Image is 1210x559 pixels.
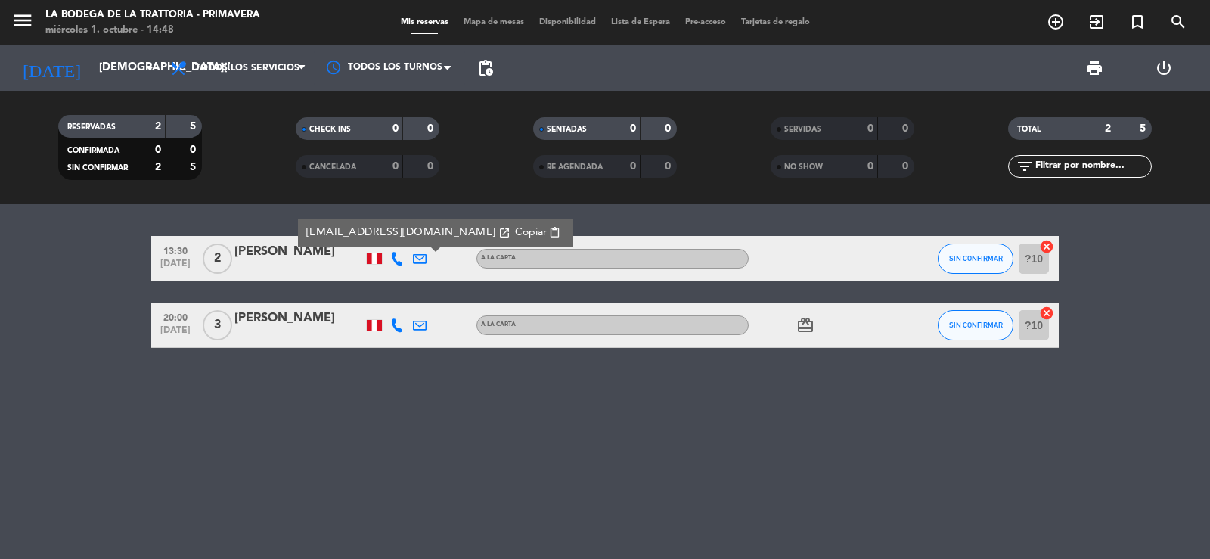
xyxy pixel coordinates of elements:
span: Tarjetas de regalo [734,18,818,26]
span: [DATE] [157,259,194,276]
i: turned_in_not [1128,13,1146,31]
strong: 0 [155,144,161,155]
button: SIN CONFIRMAR [938,244,1013,274]
span: content_paste [549,227,560,238]
strong: 0 [392,123,399,134]
input: Filtrar por nombre... [1034,158,1151,175]
strong: 0 [427,123,436,134]
div: [PERSON_NAME] [234,242,363,262]
strong: 0 [665,161,674,172]
strong: 0 [867,123,873,134]
strong: 0 [190,144,199,155]
strong: 2 [155,121,161,132]
strong: 2 [1105,123,1111,134]
span: Disponibilidad [532,18,603,26]
span: Copiar [515,225,547,241]
span: 2 [203,244,232,274]
span: RESERVADAS [67,123,116,131]
strong: 0 [630,123,636,134]
span: Lista de Espera [603,18,678,26]
strong: 0 [630,161,636,172]
span: A la carta [481,255,516,261]
span: 13:30 [157,241,194,259]
strong: 2 [155,162,161,172]
span: RE AGENDADA [547,163,603,171]
span: NO SHOW [784,163,823,171]
span: SIN CONFIRMAR [949,254,1003,262]
span: Mis reservas [393,18,456,26]
i: search [1169,13,1187,31]
span: Mapa de mesas [456,18,532,26]
span: pending_actions [476,59,495,77]
span: SERVIDAS [784,126,821,133]
i: add_circle_outline [1047,13,1065,31]
span: TOTAL [1017,126,1041,133]
i: exit_to_app [1087,13,1106,31]
button: SIN CONFIRMAR [938,310,1013,340]
div: miércoles 1. octubre - 14:48 [45,23,260,38]
span: A la carta [481,321,516,328]
strong: 5 [1140,123,1149,134]
span: Pre-acceso [678,18,734,26]
span: [DATE] [157,325,194,343]
a: [EMAIL_ADDRESS][DOMAIN_NAME]open_in_new [306,224,510,241]
div: LOG OUT [1129,45,1199,91]
div: [PERSON_NAME] [234,309,363,328]
i: card_giftcard [796,316,814,334]
i: menu [11,9,34,32]
strong: 5 [190,121,199,132]
span: 20:00 [157,308,194,325]
span: SIN CONFIRMAR [67,164,128,172]
i: cancel [1039,239,1054,254]
strong: 0 [902,123,911,134]
strong: 5 [190,162,199,172]
button: menu [11,9,34,37]
i: open_in_new [498,227,510,239]
span: CHECK INS [309,126,351,133]
span: CONFIRMADA [67,147,119,154]
strong: 0 [427,161,436,172]
i: filter_list [1016,157,1034,175]
i: arrow_drop_down [141,59,159,77]
strong: 0 [392,161,399,172]
span: SIN CONFIRMAR [949,321,1003,329]
span: Todos los servicios [195,63,299,73]
strong: 0 [902,161,911,172]
i: power_settings_new [1155,59,1173,77]
i: cancel [1039,306,1054,321]
div: La Bodega de la Trattoria - Primavera [45,8,260,23]
strong: 0 [665,123,674,134]
i: [DATE] [11,51,92,85]
span: print [1085,59,1103,77]
span: SENTADAS [547,126,587,133]
span: CANCELADA [309,163,356,171]
strong: 0 [867,161,873,172]
button: Copiarcontent_paste [510,224,566,241]
span: 3 [203,310,232,340]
